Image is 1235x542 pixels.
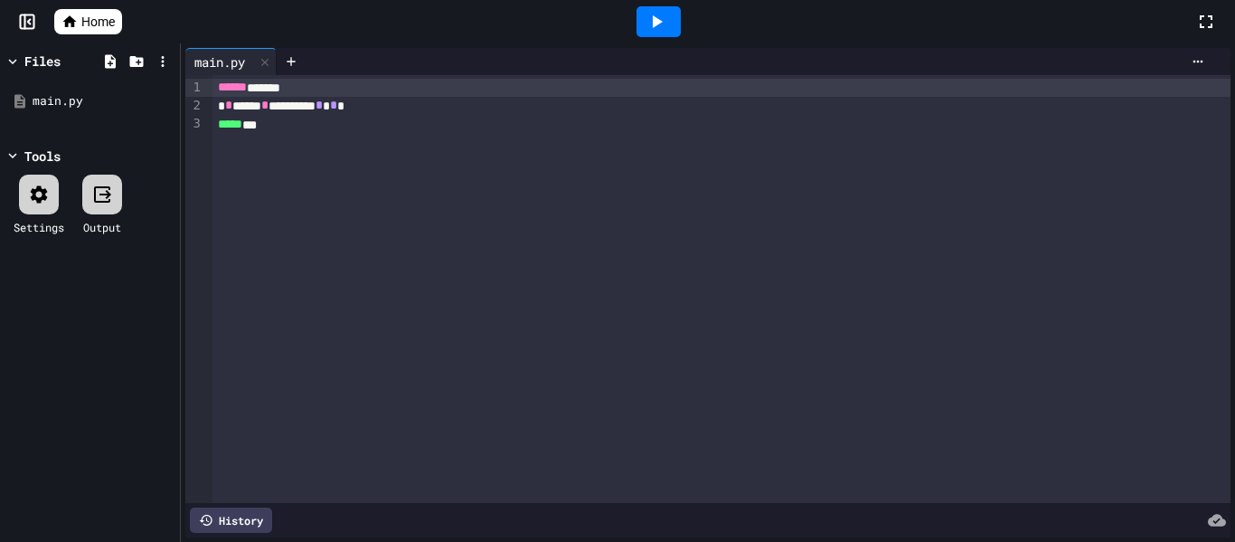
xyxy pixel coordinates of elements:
span: Home [81,13,115,31]
div: Tools [24,147,61,166]
div: 3 [185,115,203,133]
div: 2 [185,97,203,115]
div: 1 [185,79,203,97]
div: Files [24,52,61,71]
div: Settings [14,219,64,235]
div: Output [83,219,121,235]
div: main.py [185,48,277,75]
div: History [190,508,272,533]
a: Home [54,9,122,34]
div: main.py [33,92,174,110]
div: main.py [185,52,254,71]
